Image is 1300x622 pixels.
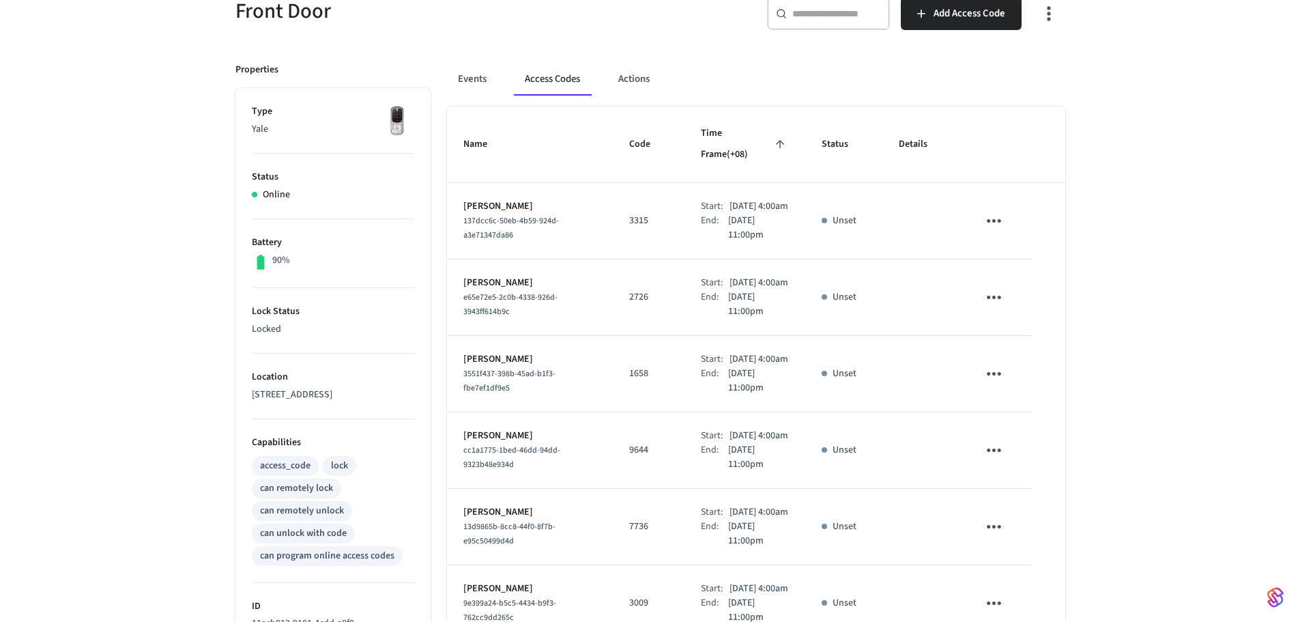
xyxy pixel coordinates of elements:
[447,63,497,96] button: Events
[730,505,788,520] p: [DATE] 4:00am
[463,134,505,155] span: Name
[463,582,597,596] p: [PERSON_NAME]
[463,429,597,443] p: [PERSON_NAME]
[252,322,414,337] p: Locked
[263,188,290,202] p: Online
[629,290,668,305] p: 2726
[463,292,558,317] span: e65e72e5-2c0b-4338-926d-3943ff614b9c
[730,352,788,367] p: [DATE] 4:00am
[701,429,730,443] div: Start:
[260,481,333,496] div: can remotely lock
[833,214,856,228] p: Unset
[463,199,597,214] p: [PERSON_NAME]
[833,290,856,305] p: Unset
[331,459,348,473] div: lock
[728,367,789,395] p: [DATE] 11:00pm
[629,596,668,610] p: 3009
[380,104,414,139] img: Yale Assure Touchscreen Wifi Smart Lock, Satin Nickel, Front
[629,443,668,457] p: 9644
[260,504,344,518] div: can remotely unlock
[730,199,788,214] p: [DATE] 4:00am
[701,290,728,319] div: End:
[252,122,414,137] p: Yale
[252,236,414,250] p: Battery
[260,526,347,541] div: can unlock with code
[730,582,788,596] p: [DATE] 4:00am
[463,521,555,547] span: 13d9865b-8cc8-44f0-8f7b-e95c50499d4d
[728,290,789,319] p: [DATE] 11:00pm
[701,199,730,214] div: Start:
[463,368,555,394] span: 3551f437-398b-45ad-b1f3-fbe7ef1df9e5
[629,520,668,534] p: 7736
[252,104,414,119] p: Type
[260,459,310,473] div: access_code
[607,63,661,96] button: Actions
[701,582,730,596] div: Start:
[730,276,788,290] p: [DATE] 4:00am
[463,352,597,367] p: [PERSON_NAME]
[463,215,559,241] span: 137dcc6c-50eb-4b59-924d-a3e71347da86
[701,520,728,548] div: End:
[728,214,789,242] p: [DATE] 11:00pm
[463,444,560,470] span: cc1a1775-1bed-46dd-94dd-9323b48e934d
[728,520,789,548] p: [DATE] 11:00pm
[252,388,414,402] p: [STREET_ADDRESS]
[701,214,728,242] div: End:
[252,370,414,384] p: Location
[701,505,730,520] div: Start:
[822,134,866,155] span: Status
[701,367,728,395] div: End:
[235,63,278,77] p: Properties
[629,134,668,155] span: Code
[252,436,414,450] p: Capabilities
[701,443,728,472] div: End:
[629,367,668,381] p: 1658
[514,63,591,96] button: Access Codes
[833,367,856,381] p: Unset
[463,505,597,520] p: [PERSON_NAME]
[260,549,394,563] div: can program online access codes
[899,134,945,155] span: Details
[463,276,597,290] p: [PERSON_NAME]
[252,170,414,184] p: Status
[728,443,789,472] p: [DATE] 11:00pm
[252,305,414,319] p: Lock Status
[701,276,730,290] div: Start:
[272,253,290,268] p: 90%
[934,5,1005,23] span: Add Access Code
[1267,586,1284,608] img: SeamLogoGradient.69752ec5.svg
[252,599,414,614] p: ID
[833,596,856,610] p: Unset
[730,429,788,443] p: [DATE] 4:00am
[833,443,856,457] p: Unset
[447,63,1065,96] div: ant example
[701,123,789,166] span: Time Frame(+08)
[629,214,668,228] p: 3315
[833,520,856,534] p: Unset
[701,352,730,367] div: Start:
